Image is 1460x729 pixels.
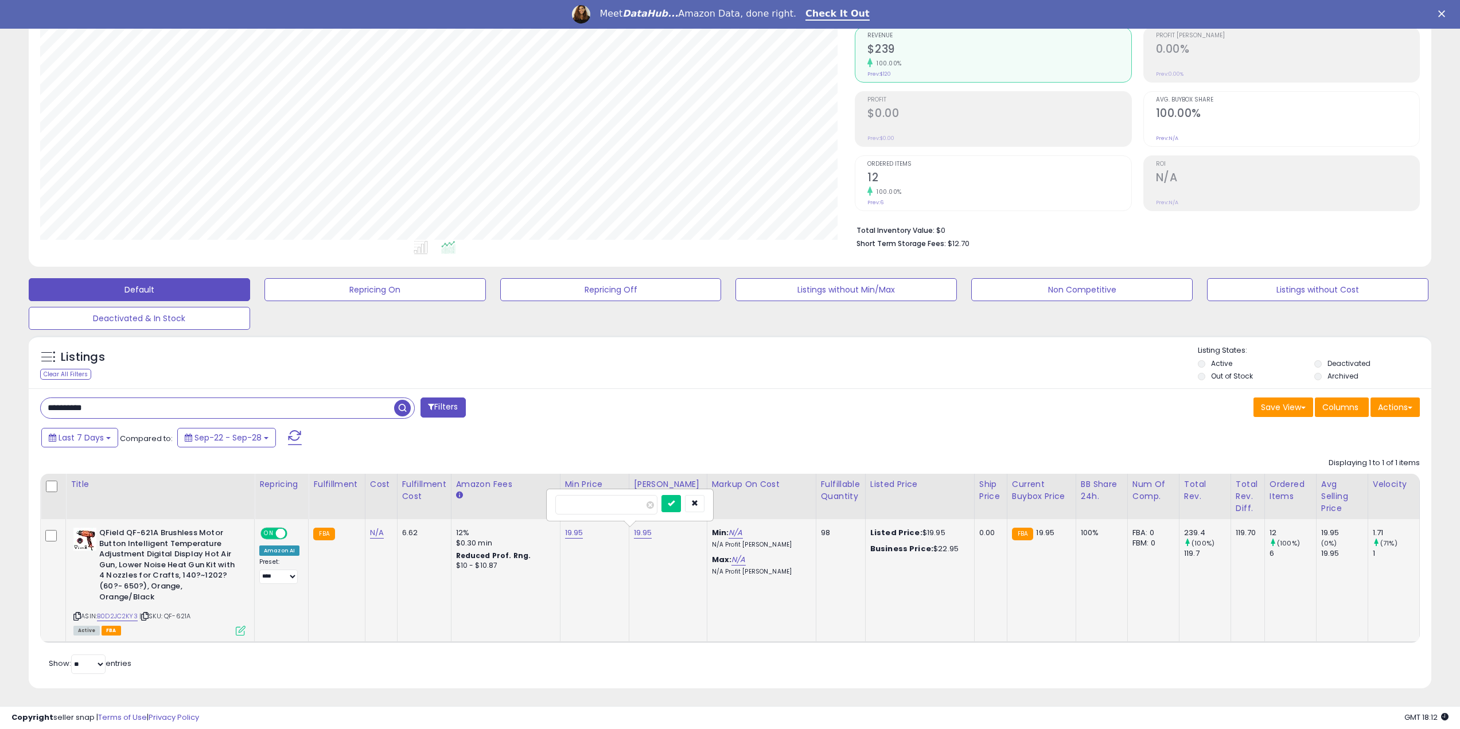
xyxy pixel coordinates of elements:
span: ROI [1156,161,1419,167]
a: N/A [729,527,742,539]
span: All listings currently available for purchase on Amazon [73,626,100,636]
b: Max: [712,554,732,565]
h2: 0.00% [1156,42,1419,58]
div: [PERSON_NAME] [634,478,702,490]
b: QField QF-621A Brushless Motor Button Intelligent Temperature Adjustment Digital Display Hot Air ... [99,528,239,605]
div: Total Rev. Diff. [1236,478,1260,514]
div: Velocity [1373,478,1415,490]
span: Profit [867,97,1131,103]
div: Preset: [259,558,299,584]
b: Min: [712,527,729,538]
span: ON [262,529,276,539]
div: Cost [370,478,392,490]
img: 51St4GNtAvL._SL40_.jpg [73,528,96,551]
div: Clear All Filters [40,369,91,380]
b: Listed Price: [870,527,922,538]
div: 19.95 [1321,528,1368,538]
span: Profit [PERSON_NAME] [1156,33,1419,39]
span: Last 7 Days [59,432,104,443]
span: Avg. Buybox Share [1156,97,1419,103]
button: Last 7 Days [41,428,118,447]
small: (100%) [1277,539,1300,548]
div: Num of Comp. [1132,478,1174,502]
span: 19.95 [1036,527,1054,538]
div: 12% [456,528,551,538]
img: Profile image for Georgie [572,5,590,24]
div: Listed Price [870,478,970,490]
button: Listings without Min/Max [735,278,957,301]
div: Repricing [259,478,303,490]
h5: Listings [61,349,105,365]
div: 98 [821,528,856,538]
div: Ship Price [979,478,1002,502]
a: N/A [370,527,384,539]
div: Fulfillable Quantity [821,478,861,502]
div: $0.30 min [456,538,551,548]
div: 0.00 [979,528,998,538]
div: 6.62 [402,528,442,538]
div: Fulfillment [313,478,360,490]
h2: 12 [867,171,1131,186]
div: 6 [1270,548,1316,559]
small: FBA [1012,528,1033,540]
span: Show: entries [49,658,131,669]
h2: 100.00% [1156,107,1419,122]
h2: $0.00 [867,107,1131,122]
button: Repricing Off [500,278,722,301]
i: DataHub... [622,8,678,19]
small: Prev: $0.00 [867,135,894,142]
span: Revenue [867,33,1131,39]
a: B0D2JC2KY3 [97,611,138,621]
li: $0 [856,223,1411,236]
div: 12 [1270,528,1316,538]
div: Meet Amazon Data, done right. [599,8,796,20]
span: | SKU: QF-621A [139,611,190,621]
label: Out of Stock [1211,371,1253,381]
small: (0%) [1321,539,1337,548]
b: Short Term Storage Fees: [856,239,946,248]
b: Business Price: [870,543,933,554]
a: Privacy Policy [149,712,199,723]
div: FBM: 0 [1132,538,1170,548]
div: $10 - $10.87 [456,561,551,571]
div: Ordered Items [1270,478,1311,502]
span: Sep-22 - Sep-28 [194,432,262,443]
small: 100.00% [873,59,902,68]
div: Close [1438,10,1450,17]
p: N/A Profit [PERSON_NAME] [712,568,807,576]
small: Prev: N/A [1156,135,1178,142]
b: Reduced Prof. Rng. [456,551,531,560]
div: $19.95 [870,528,965,538]
button: Actions [1371,397,1420,417]
h2: N/A [1156,171,1419,186]
button: Save View [1253,397,1313,417]
span: Columns [1322,401,1358,413]
button: Non Competitive [971,278,1193,301]
small: (71%) [1380,539,1397,548]
div: 119.70 [1236,528,1256,538]
div: seller snap | | [11,712,199,723]
label: Active [1211,358,1232,368]
small: Prev: 0.00% [1156,71,1183,77]
div: Markup on Cost [712,478,811,490]
div: Avg Selling Price [1321,478,1363,514]
div: Amazon Fees [456,478,555,490]
div: FBA: 0 [1132,528,1170,538]
div: Amazon AI [259,545,299,556]
a: Check It Out [805,8,870,21]
button: Repricing On [264,278,486,301]
button: Columns [1315,397,1369,417]
small: 100.00% [873,188,902,196]
p: Listing States: [1198,345,1431,356]
div: BB Share 24h. [1081,478,1123,502]
button: Default [29,278,250,301]
span: Ordered Items [867,161,1131,167]
strong: Copyright [11,712,53,723]
span: 2025-10-7 18:12 GMT [1404,712,1449,723]
div: $22.95 [870,544,965,554]
div: Displaying 1 to 1 of 1 items [1329,458,1420,469]
label: Archived [1327,371,1358,381]
div: Min Price [565,478,624,490]
div: 1.71 [1373,528,1419,538]
div: 119.7 [1184,548,1231,559]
